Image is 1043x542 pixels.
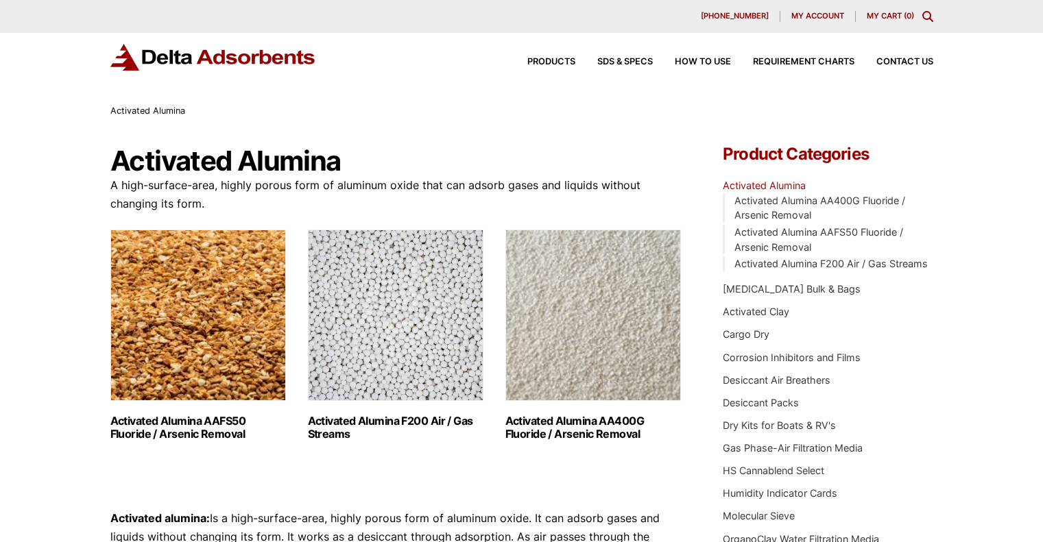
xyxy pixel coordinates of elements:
a: Activated Alumina [723,180,806,191]
a: Cargo Dry [723,328,769,340]
img: Delta Adsorbents [110,44,316,71]
a: My Cart (0) [867,11,914,21]
a: Activated Alumina AAFS50 Fluoride / Arsenic Removal [734,226,903,253]
h2: Activated Alumina F200 Air / Gas Streams [308,415,483,441]
a: Molecular Sieve [723,510,795,521]
a: Products [505,58,575,66]
strong: Activated alumina: [110,511,210,525]
span: SDS & SPECS [597,58,653,66]
img: Activated Alumina AA400G Fluoride / Arsenic Removal [505,230,681,401]
span: How to Use [675,58,731,66]
a: Visit product category Activated Alumina AAFS50 Fluoride / Arsenic Removal [110,230,286,441]
h1: Activated Alumina [110,146,682,176]
a: Contact Us [854,58,933,66]
a: Requirement Charts [731,58,854,66]
a: Desiccant Packs [723,397,799,408]
a: Corrosion Inhibitors and Films [723,352,861,363]
img: Activated Alumina AAFS50 Fluoride / Arsenic Removal [110,230,286,401]
a: SDS & SPECS [575,58,653,66]
a: Activated Clay [723,306,789,317]
span: Activated Alumina [110,106,185,116]
span: My account [791,12,844,20]
a: Humidity Indicator Cards [723,487,837,499]
a: Visit product category Activated Alumina F200 Air / Gas Streams [308,230,483,441]
h2: Activated Alumina AA400G Fluoride / Arsenic Removal [505,415,681,441]
span: [PHONE_NUMBER] [701,12,769,20]
a: [PHONE_NUMBER] [690,11,780,22]
p: A high-surface-area, highly porous form of aluminum oxide that can adsorb gases and liquids witho... [110,176,682,213]
span: 0 [907,11,911,21]
a: Visit product category Activated Alumina AA400G Fluoride / Arsenic Removal [505,230,681,441]
a: Activated Alumina AA400G Fluoride / Arsenic Removal [734,195,905,221]
div: Toggle Modal Content [922,11,933,22]
h2: Activated Alumina AAFS50 Fluoride / Arsenic Removal [110,415,286,441]
a: Desiccant Air Breathers [723,374,830,386]
a: HS Cannablend Select [723,465,824,476]
span: Products [527,58,575,66]
a: Gas Phase-Air Filtration Media [723,442,863,454]
a: My account [780,11,856,22]
a: Dry Kits for Boats & RV's [723,419,836,431]
span: Contact Us [876,58,933,66]
a: Activated Alumina F200 Air / Gas Streams [734,258,928,269]
img: Activated Alumina F200 Air / Gas Streams [308,230,483,401]
a: How to Use [653,58,731,66]
h4: Product Categories [723,146,933,162]
a: [MEDICAL_DATA] Bulk & Bags [723,283,861,295]
span: Requirement Charts [753,58,854,66]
